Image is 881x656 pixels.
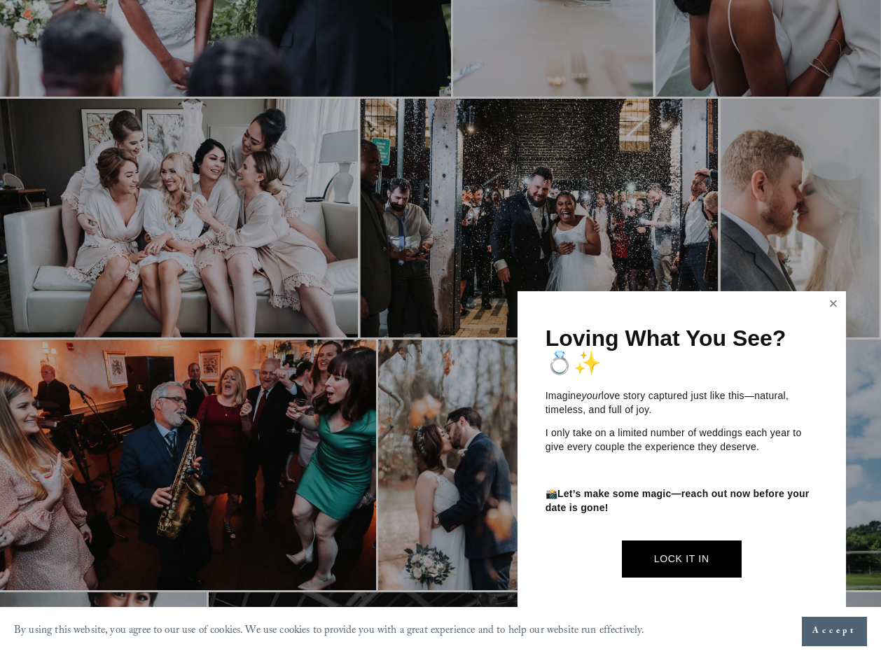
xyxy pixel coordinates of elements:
button: Accept [802,617,867,646]
a: Lock It In [622,540,742,578]
strong: Let’s make some magic—reach out now before your date is gone! [546,488,812,513]
p: 📸 [546,487,818,515]
a: Close [823,293,844,316]
span: Accept [812,624,856,638]
h1: Loving What You See? 💍✨ [546,326,818,375]
p: I only take on a limited number of weddings each year to give every couple the experience they de... [546,426,818,454]
p: By using this website, you agree to our use of cookies. We use cookies to provide you with a grea... [14,621,645,642]
p: Imagine love story captured just like this—natural, timeless, and full of joy. [546,389,818,417]
em: your [581,390,601,401]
